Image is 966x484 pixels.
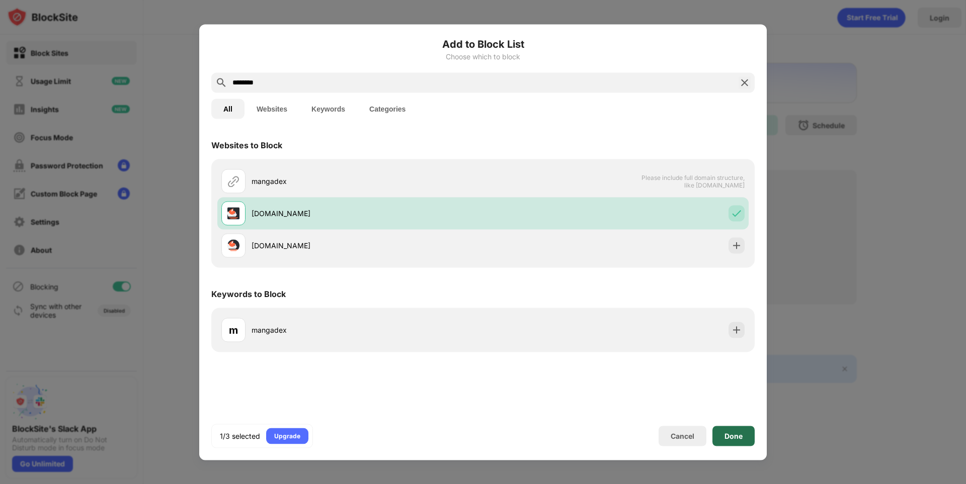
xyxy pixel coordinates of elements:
[227,207,239,219] img: favicons
[357,99,418,119] button: Categories
[227,239,239,251] img: favicons
[739,76,751,88] img: search-close
[671,432,694,440] div: Cancel
[220,431,260,441] div: 1/3 selected
[299,99,357,119] button: Keywords
[215,76,227,88] img: search.svg
[211,99,245,119] button: All
[252,208,483,219] div: [DOMAIN_NAME]
[641,173,745,188] span: Please include full domain structure, like [DOMAIN_NAME]
[229,322,238,337] div: m
[211,52,755,60] div: Choose which to block
[252,240,483,251] div: [DOMAIN_NAME]
[274,431,300,441] div: Upgrade
[211,288,286,299] div: Keywords to Block
[725,432,743,440] div: Done
[252,325,483,335] div: mangadex
[252,176,483,186] div: mangadex
[227,175,239,187] img: url.svg
[211,140,282,150] div: Websites to Block
[245,99,299,119] button: Websites
[211,36,755,51] h6: Add to Block List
